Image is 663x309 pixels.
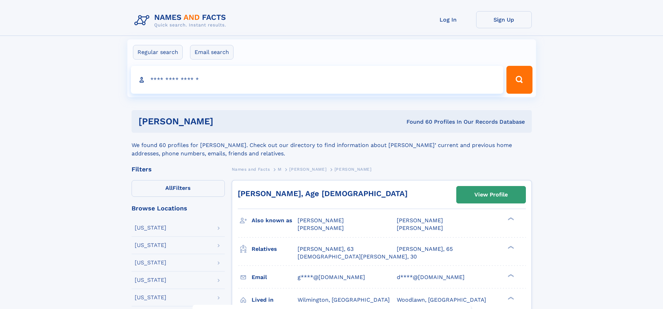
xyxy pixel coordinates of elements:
[298,217,344,224] span: [PERSON_NAME]
[252,243,298,255] h3: Relatives
[289,167,326,172] span: [PERSON_NAME]
[397,245,453,253] a: [PERSON_NAME], 65
[135,295,166,300] div: [US_STATE]
[135,260,166,265] div: [US_STATE]
[135,242,166,248] div: [US_STATE]
[457,186,526,203] a: View Profile
[135,277,166,283] div: [US_STATE]
[278,167,282,172] span: M
[232,165,270,173] a: Names and Facts
[165,185,173,191] span: All
[298,225,344,231] span: [PERSON_NAME]
[420,11,476,28] a: Log In
[506,217,514,221] div: ❯
[310,118,525,126] div: Found 60 Profiles In Our Records Database
[132,205,225,211] div: Browse Locations
[252,215,298,226] h3: Also known as
[476,11,532,28] a: Sign Up
[397,217,443,224] span: [PERSON_NAME]
[298,253,417,261] a: [DEMOGRAPHIC_DATA][PERSON_NAME], 30
[474,187,508,203] div: View Profile
[289,165,326,173] a: [PERSON_NAME]
[131,66,504,94] input: search input
[139,117,310,126] h1: [PERSON_NAME]
[132,166,225,172] div: Filters
[506,296,514,300] div: ❯
[506,66,532,94] button: Search Button
[278,165,282,173] a: M
[506,245,514,249] div: ❯
[132,133,532,158] div: We found 60 profiles for [PERSON_NAME]. Check out our directory to find information about [PERSON...
[132,11,232,30] img: Logo Names and Facts
[238,189,408,198] a: [PERSON_NAME], Age [DEMOGRAPHIC_DATA]
[298,245,354,253] a: [PERSON_NAME], 63
[133,45,183,60] label: Regular search
[252,294,298,306] h3: Lived in
[252,271,298,283] h3: Email
[135,225,166,231] div: [US_STATE]
[506,273,514,278] div: ❯
[132,180,225,197] label: Filters
[397,296,486,303] span: Woodlawn, [GEOGRAPHIC_DATA]
[334,167,372,172] span: [PERSON_NAME]
[298,296,390,303] span: Wilmington, [GEOGRAPHIC_DATA]
[190,45,234,60] label: Email search
[397,225,443,231] span: [PERSON_NAME]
